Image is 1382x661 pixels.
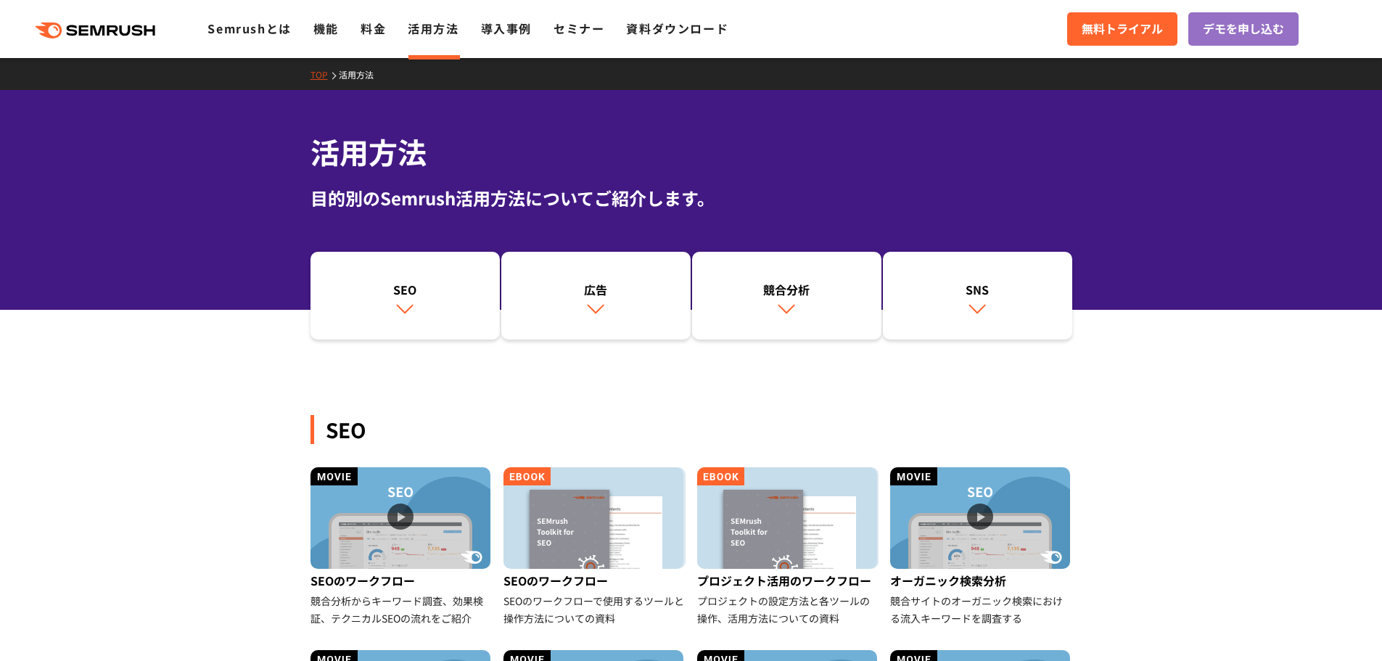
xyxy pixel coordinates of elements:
[313,20,339,37] a: 機能
[310,185,1072,211] div: 目的別のSemrush活用方法についてご紹介します。
[509,281,683,298] div: 広告
[1253,604,1366,645] iframe: Help widget launcher
[1188,12,1299,46] a: デモを申し込む
[481,20,532,37] a: 導入事例
[310,252,500,340] a: SEO
[1203,20,1284,38] span: デモを申し込む
[554,20,604,37] a: セミナー
[890,592,1072,627] div: 競合サイトのオーガニック検索における流入キーワードを調査する
[207,20,291,37] a: Semrushとは
[697,592,879,627] div: プロジェクトの設定方法と各ツールの操作、活用方法についての資料
[890,281,1065,298] div: SNS
[310,592,493,627] div: 競合分析からキーワード調査、効果検証、テクニカルSEOの流れをご紹介
[339,68,384,81] a: 活用方法
[890,467,1072,627] a: オーガニック検索分析 競合サイトのオーガニック検索における流入キーワードを調査する
[692,252,881,340] a: 競合分析
[310,569,493,592] div: SEOのワークフロー
[699,281,874,298] div: 競合分析
[310,415,1072,444] div: SEO
[408,20,458,37] a: 活用方法
[697,569,879,592] div: プロジェクト活用のワークフロー
[503,467,686,627] a: SEOのワークフロー SEOのワークフローで使用するツールと操作方法についての資料
[503,569,686,592] div: SEOのワークフロー
[501,252,691,340] a: 広告
[626,20,728,37] a: 資料ダウンロード
[1082,20,1163,38] span: 無料トライアル
[503,592,686,627] div: SEOのワークフローで使用するツールと操作方法についての資料
[318,281,493,298] div: SEO
[883,252,1072,340] a: SNS
[361,20,386,37] a: 料金
[890,569,1072,592] div: オーガニック検索分析
[697,467,879,627] a: プロジェクト活用のワークフロー プロジェクトの設定方法と各ツールの操作、活用方法についての資料
[310,68,339,81] a: TOP
[310,467,493,627] a: SEOのワークフロー 競合分析からキーワード調査、効果検証、テクニカルSEOの流れをご紹介
[310,131,1072,173] h1: 活用方法
[1067,12,1177,46] a: 無料トライアル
